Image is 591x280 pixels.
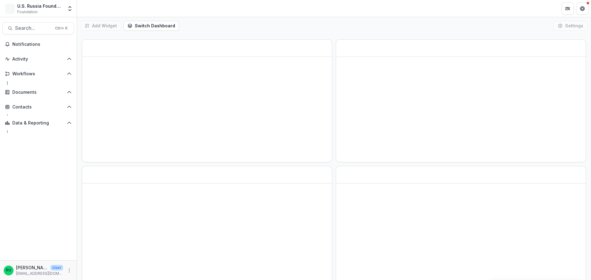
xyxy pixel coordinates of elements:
button: Switch Dashboard [123,21,179,31]
button: Open Data & Reporting [2,118,74,128]
button: More [66,267,73,274]
span: Foundation [17,9,38,15]
button: Open entity switcher [66,2,74,15]
nav: breadcrumb [79,4,106,13]
span: Activity [12,57,64,62]
div: Ctrl + K [54,25,69,32]
p: [PERSON_NAME] [16,264,48,271]
span: Documents [12,90,64,95]
span: Workflows [12,71,64,77]
span: Contacts [12,105,64,110]
div: Ruslan Garipov [6,268,11,272]
button: Get Help [576,2,589,15]
button: Settings [554,21,587,31]
button: Open Activity [2,54,74,64]
span: Notifications [12,42,72,47]
button: Partners [561,2,574,15]
div: U.S. Russia Foundation [17,3,63,9]
button: Open Contacts [2,102,74,112]
button: Search... [2,22,74,34]
button: Open Documents [2,87,74,97]
span: Data & Reporting [12,120,64,126]
p: User [50,265,63,270]
button: Open Workflows [2,69,74,79]
span: Search... [15,25,51,31]
p: [EMAIL_ADDRESS][DOMAIN_NAME] [16,271,63,276]
button: Notifications [2,39,74,49]
button: Add Widget [81,21,121,31]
